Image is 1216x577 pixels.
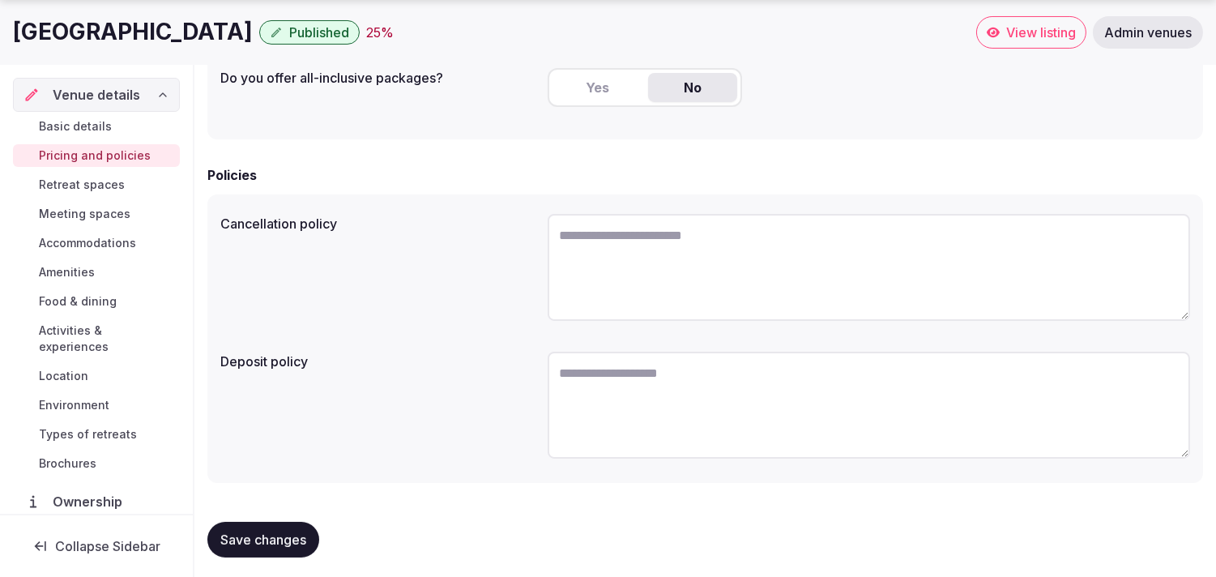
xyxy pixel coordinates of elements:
h2: Policies [207,165,257,185]
span: Published [289,24,349,41]
span: View listing [1006,24,1076,41]
div: 25 % [366,23,394,42]
button: 25% [366,23,394,42]
a: Environment [13,394,180,417]
span: Location [39,368,88,384]
a: Basic details [13,115,180,138]
button: Save changes [207,522,319,558]
button: No [648,73,737,102]
a: Activities & experiences [13,319,180,358]
a: Location [13,365,180,387]
span: Pricing and policies [39,147,151,164]
span: Types of retreats [39,426,137,442]
a: Brochures [13,452,180,475]
a: Types of retreats [13,423,180,446]
span: Collapse Sidebar [55,538,160,554]
span: Brochures [39,455,96,472]
span: Venue details [53,85,140,105]
span: Amenities [39,264,95,280]
button: Collapse Sidebar [13,528,180,564]
span: Save changes [220,532,306,548]
a: Admin venues [1093,16,1203,49]
label: Deposit policy [220,355,535,368]
button: Yes [553,73,642,102]
span: Food & dining [39,293,117,310]
span: Meeting spaces [39,206,130,222]
span: Accommodations [39,235,136,251]
a: Pricing and policies [13,144,180,167]
a: Food & dining [13,290,180,313]
h1: [GEOGRAPHIC_DATA] [13,16,253,48]
span: Activities & experiences [39,323,173,355]
span: Ownership [53,492,129,511]
label: Cancellation policy [220,217,535,230]
a: Ownership [13,485,180,519]
span: Basic details [39,118,112,135]
label: Do you offer all-inclusive packages? [220,71,535,84]
span: Admin venues [1104,24,1192,41]
a: View listing [976,16,1086,49]
span: Retreat spaces [39,177,125,193]
span: Environment [39,397,109,413]
a: Retreat spaces [13,173,180,196]
a: Amenities [13,261,180,284]
button: Published [259,20,360,45]
a: Meeting spaces [13,203,180,225]
a: Accommodations [13,232,180,254]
